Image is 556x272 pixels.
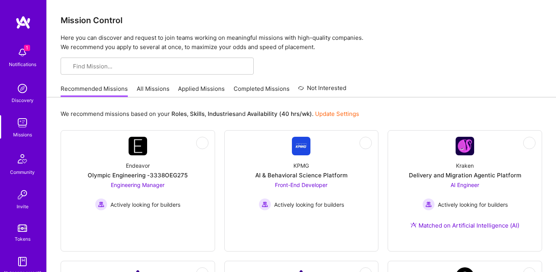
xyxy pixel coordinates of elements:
span: AI Engineer [451,182,479,188]
div: Invite [17,202,29,211]
div: Endeavor [126,161,150,170]
img: Company Logo [292,137,310,155]
a: Recommended Missions [61,85,128,97]
div: Community [10,168,35,176]
p: We recommend missions based on your , , and . [61,110,359,118]
b: Industries [208,110,236,117]
a: Company LogoEndeavorOlympic Engineering -3338OEG275Engineering Manager Actively looking for build... [67,137,208,239]
i: icon EyeClosed [526,140,532,146]
span: Actively looking for builders [438,201,508,209]
img: guide book [15,254,30,269]
b: Availability (40 hrs/wk) [247,110,312,117]
img: Community [13,150,32,168]
span: Engineering Manager [111,182,164,188]
img: Company Logo [129,137,147,155]
span: Actively looking for builders [110,201,180,209]
a: Company LogoKrakenDelivery and Migration Agentic PlatformAI Engineer Actively looking for builder... [394,137,536,239]
div: Matched on Artificial Intelligence (AI) [410,221,519,229]
a: Company LogoKPMGAI & Behavioral Science PlatformFront-End Developer Actively looking for builders... [231,137,372,239]
div: Delivery and Migration Agentic Platform [409,171,521,179]
p: Here you can discover and request to join teams working on meaningful missions with high-quality ... [61,33,542,52]
div: AI & Behavioral Science Platform [255,171,347,179]
div: Olympic Engineering -3338OEG275 [88,171,188,179]
div: KPMG [293,161,309,170]
input: Find Mission... [73,62,247,70]
img: bell [15,45,30,60]
img: Invite [15,187,30,202]
i: icon EyeClosed [363,140,369,146]
img: Ateam Purple Icon [410,222,417,228]
i: icon SearchGrey [67,64,73,70]
a: All Missions [137,85,170,97]
a: Completed Missions [234,85,290,97]
div: Discovery [12,96,34,104]
img: tokens [18,224,27,232]
img: discovery [15,81,30,96]
i: icon EyeClosed [199,140,205,146]
b: Roles [171,110,187,117]
img: Actively looking for builders [259,198,271,211]
a: Applied Missions [178,85,225,97]
div: Notifications [9,60,36,68]
img: Actively looking for builders [95,198,107,211]
b: Skills [190,110,205,117]
span: 1 [24,45,30,51]
a: Not Interested [298,83,346,97]
div: Kraken [456,161,474,170]
img: logo [15,15,31,29]
img: Actively looking for builders [422,198,435,211]
span: Actively looking for builders [274,201,344,209]
img: Company Logo [456,137,474,155]
img: teamwork [15,115,30,131]
a: Update Settings [315,110,359,117]
h3: Mission Control [61,15,542,25]
span: Front-End Developer [275,182,327,188]
div: Missions [13,131,32,139]
div: Tokens [15,235,31,243]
